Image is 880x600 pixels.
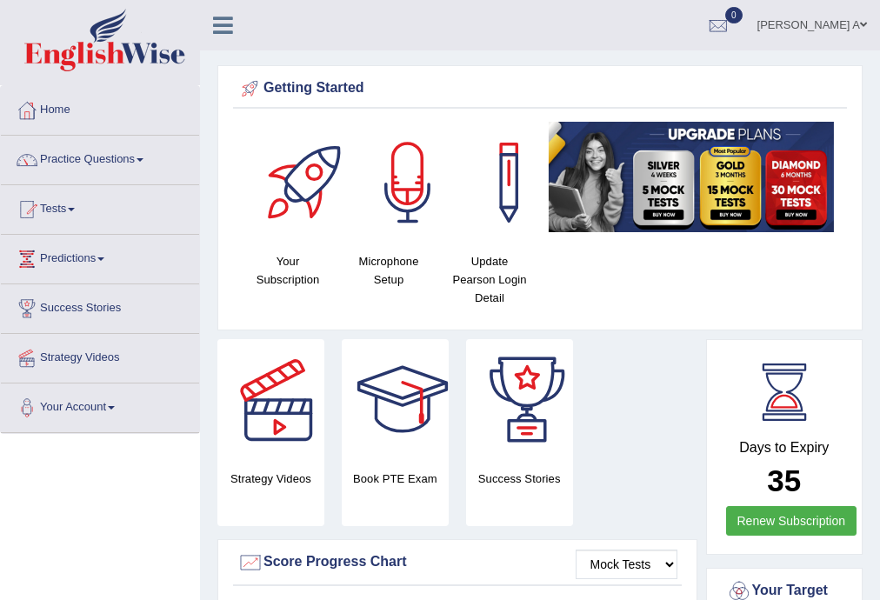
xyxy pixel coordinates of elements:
h4: Your Subscription [246,252,330,289]
span: 0 [725,7,743,23]
h4: Success Stories [466,470,573,488]
a: Renew Subscription [726,506,857,536]
div: Getting Started [237,76,843,102]
a: Predictions [1,235,199,278]
img: small5.jpg [549,122,834,232]
a: Your Account [1,383,199,427]
h4: Book PTE Exam [342,470,449,488]
a: Tests [1,185,199,229]
h4: Strategy Videos [217,470,324,488]
a: Practice Questions [1,136,199,179]
a: Home [1,86,199,130]
h4: Update Pearson Login Detail [448,252,531,307]
h4: Microphone Setup [347,252,430,289]
div: Score Progress Chart [237,550,677,576]
h4: Days to Expiry [726,440,843,456]
a: Success Stories [1,284,199,328]
a: Strategy Videos [1,334,199,377]
b: 35 [767,463,801,497]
